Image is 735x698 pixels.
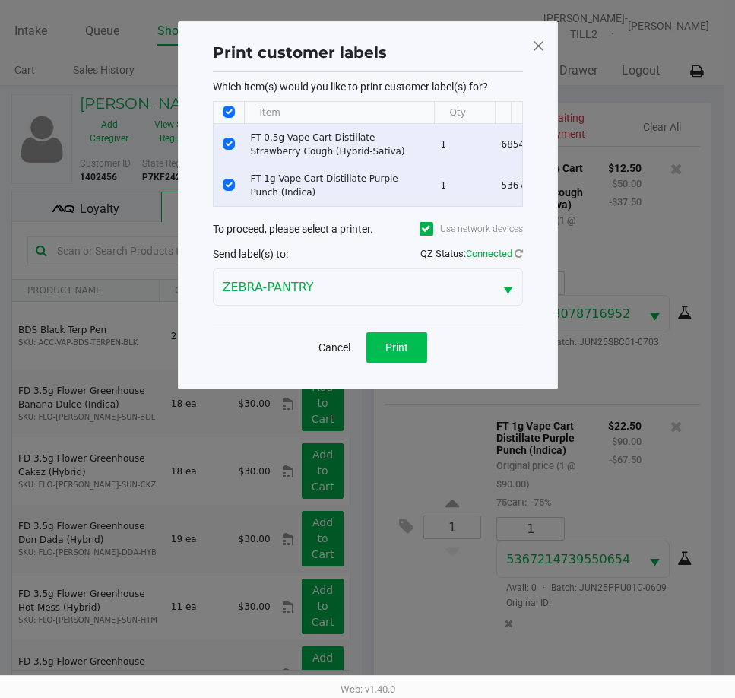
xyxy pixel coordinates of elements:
[223,278,484,297] span: ZEBRA-PANTRY
[244,165,434,206] td: FT 1g Vape Cart Distillate Purple Punch (Indica)
[366,332,427,363] button: Print
[466,248,512,259] span: Connected
[213,41,387,64] h1: Print customer labels
[244,124,434,165] td: FT 0.5g Vape Cart Distillate Strawberry Cough (Hybrid-Sativa)
[385,341,408,354] span: Print
[434,124,495,165] td: 1
[434,102,495,124] th: Qty
[213,80,523,94] p: Which item(s) would you like to print customer label(s) for?
[434,165,495,206] td: 1
[223,138,235,150] input: Select Row
[495,124,632,165] td: 6854833078716952
[223,106,235,118] input: Select All Rows
[495,165,632,206] td: 5367214739550654
[495,102,632,124] th: Package
[341,684,395,695] span: Web: v1.40.0
[493,269,522,305] button: Select
[213,223,373,235] span: To proceed, please select a printer.
[420,248,523,259] span: QZ Status:
[309,332,360,363] button: Cancel
[214,102,522,206] div: Data table
[420,222,523,236] label: Use network devices
[223,179,235,191] input: Select Row
[244,102,434,124] th: Item
[213,248,288,260] span: Send label(s) to:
